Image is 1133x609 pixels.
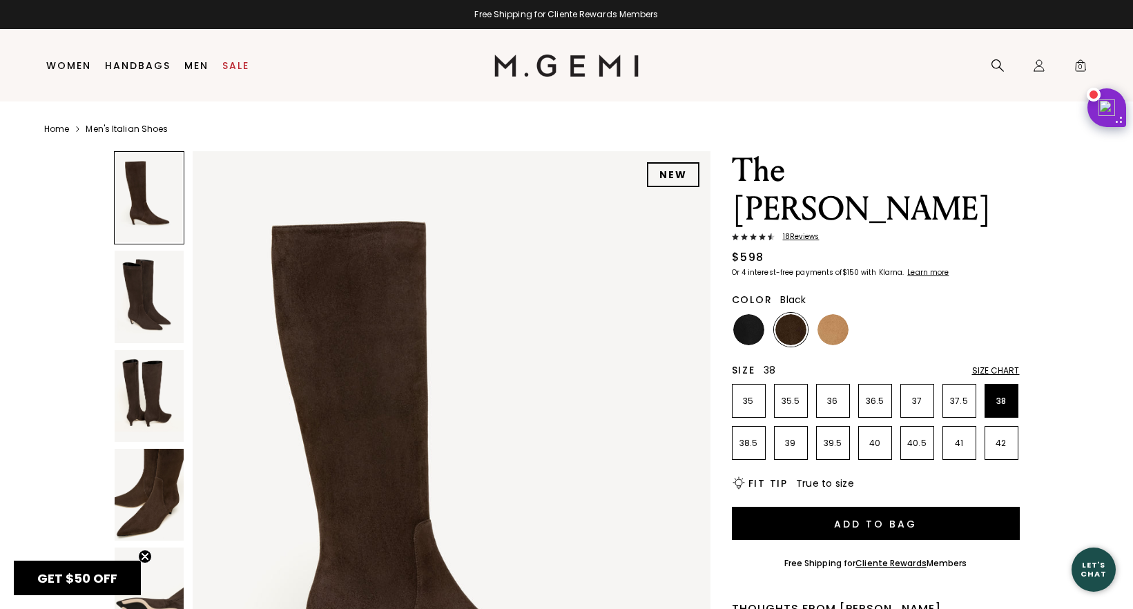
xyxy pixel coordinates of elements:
div: Free Shipping for Members [784,558,967,569]
p: 41 [943,438,976,449]
img: Black [733,314,764,345]
span: True to size [796,476,854,490]
p: 37 [901,396,933,407]
button: Close teaser [138,550,152,563]
p: 39 [775,438,807,449]
a: Cliente Rewards [855,557,927,569]
klarna-placement-style-body: Or 4 interest-free payments of [732,267,842,278]
div: GET $50 OFFClose teaser [14,561,141,595]
a: Men's Italian Shoes [86,124,168,135]
a: Men [184,60,209,71]
span: GET $50 OFF [37,570,117,587]
span: Black [780,293,806,307]
klarna-placement-style-body: with Klarna [861,267,906,278]
div: NEW [647,162,699,187]
p: 40.5 [901,438,933,449]
span: 38 [764,363,776,377]
p: 35.5 [775,396,807,407]
img: Biscuit [817,314,849,345]
img: Chocolate [775,314,806,345]
h2: Fit Tip [748,478,788,489]
img: The Tina [115,251,184,342]
klarna-placement-style-amount: $150 [842,267,859,278]
p: 39.5 [817,438,849,449]
p: 36.5 [859,396,891,407]
h2: Color [732,294,773,305]
a: Women [46,60,91,71]
p: 36 [817,396,849,407]
p: 35 [733,396,765,407]
p: 40 [859,438,891,449]
button: Add to Bag [732,507,1020,540]
span: 0 [1074,61,1087,75]
a: Sale [222,60,249,71]
a: 18Reviews [732,233,1020,244]
p: 37.5 [943,396,976,407]
klarna-placement-style-cta: Learn more [907,267,949,278]
img: The Tina [115,449,184,541]
a: Handbags [105,60,171,71]
h2: Size [732,365,755,376]
a: Learn more [906,269,949,277]
a: Home [44,124,69,135]
h1: The [PERSON_NAME] [732,151,1020,229]
p: 38 [985,396,1018,407]
div: Let's Chat [1072,561,1116,578]
div: $598 [732,249,764,266]
span: 18 Review s [775,233,820,241]
p: 38.5 [733,438,765,449]
img: The Tina [115,350,184,442]
p: 42 [985,438,1018,449]
img: M.Gemi [494,55,639,77]
div: Size Chart [972,365,1020,376]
